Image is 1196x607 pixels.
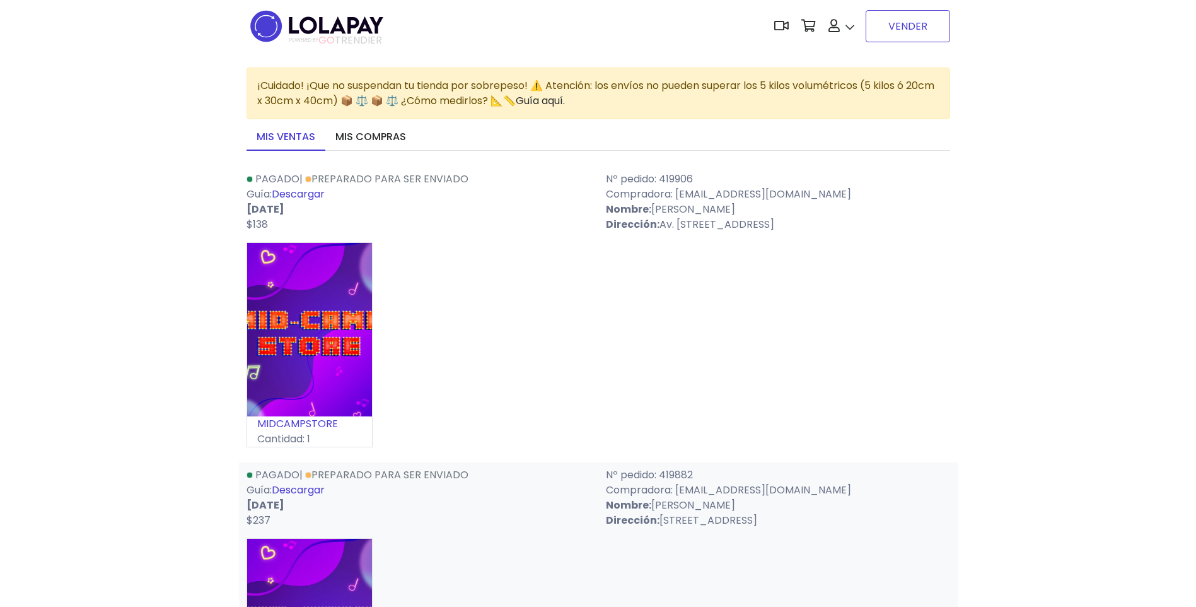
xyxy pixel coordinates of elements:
[305,172,468,186] a: Preparado para ser enviado
[325,124,416,151] a: Mis compras
[606,498,651,512] strong: Nombre:
[289,37,318,44] span: POWERED BY
[606,172,950,187] p: Nº pedido: 419906
[606,468,950,483] p: Nº pedido: 419882
[247,6,387,46] img: logo
[606,513,950,528] p: [STREET_ADDRESS]
[606,217,659,232] strong: Dirección:
[257,416,338,431] a: MIDCAMPSTORE
[239,468,598,528] div: | Guía:
[866,10,950,42] a: VENDER
[257,78,934,108] span: ¡Cuidado! ¡Que no suspendan tu tienda por sobrepeso! ⚠️ Atención: los envíos no pueden superar lo...
[255,172,299,186] span: Pagado
[606,483,950,498] p: Compradora: [EMAIL_ADDRESS][DOMAIN_NAME]
[606,498,950,513] p: [PERSON_NAME]
[305,468,468,482] a: Preparado para ser enviado
[606,202,651,216] strong: Nombre:
[318,33,335,47] span: GO
[247,498,591,513] p: [DATE]
[255,468,299,482] span: Pagado
[272,187,325,201] a: Descargar
[289,35,382,46] span: TRENDIER
[247,202,591,217] p: [DATE]
[247,243,372,416] img: small_1693202091116.jpeg
[247,513,270,527] span: $237
[606,217,950,232] p: Av. [STREET_ADDRESS]
[516,93,565,108] a: Guía aquí.
[247,217,268,232] span: $138
[606,513,659,527] strong: Dirección:
[239,172,598,232] div: | Guía:
[272,483,325,497] a: Descargar
[606,187,950,202] p: Compradora: [EMAIL_ADDRESS][DOMAIN_NAME]
[247,124,325,151] a: Mis ventas
[606,202,950,217] p: [PERSON_NAME]
[247,432,372,447] p: Cantidad: 1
